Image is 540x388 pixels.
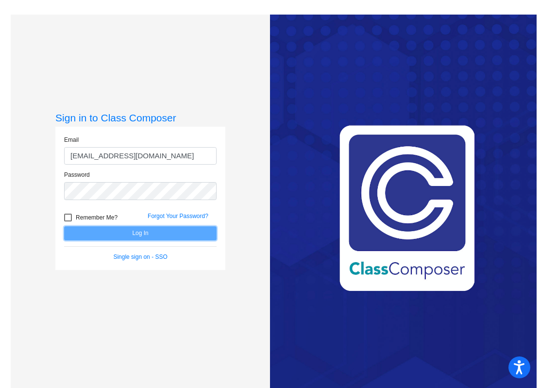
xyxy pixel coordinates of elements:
[113,253,167,260] a: Single sign on - SSO
[64,226,217,240] button: Log In
[76,212,118,223] span: Remember Me?
[64,170,90,179] label: Password
[64,135,79,144] label: Email
[55,112,225,124] h3: Sign in to Class Composer
[148,213,208,219] a: Forgot Your Password?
